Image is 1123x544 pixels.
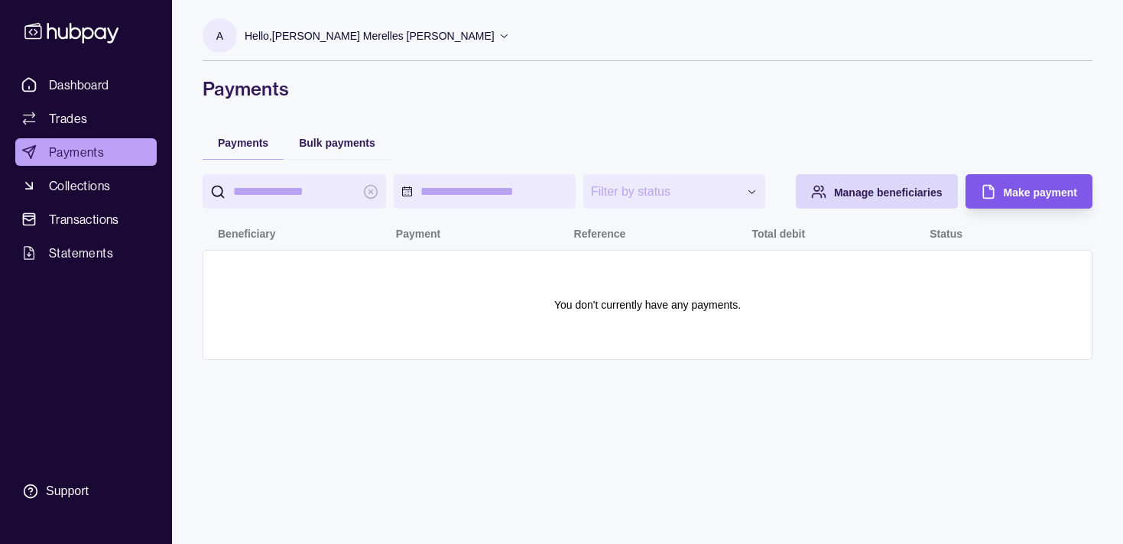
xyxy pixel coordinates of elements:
[233,174,355,209] input: search
[203,76,1092,101] h1: Payments
[396,228,440,240] p: Payment
[1004,186,1077,199] span: Make payment
[49,143,104,161] span: Payments
[751,228,805,240] p: Total debit
[49,76,109,94] span: Dashboard
[49,210,119,228] span: Transactions
[796,174,958,209] button: Manage beneficiaries
[930,228,962,240] p: Status
[49,176,110,195] span: Collections
[554,296,741,313] p: You don't currently have any payments.
[15,71,157,99] a: Dashboard
[15,138,157,166] a: Payments
[15,239,157,267] a: Statements
[216,28,223,44] p: A
[218,228,275,240] p: Beneficiary
[49,244,113,262] span: Statements
[834,186,943,199] span: Manage beneficiaries
[49,109,87,128] span: Trades
[15,475,157,507] a: Support
[299,137,375,149] span: Bulk payments
[245,28,495,44] p: Hello, [PERSON_NAME] Merelles [PERSON_NAME]
[218,137,268,149] span: Payments
[15,105,157,132] a: Trades
[15,172,157,199] a: Collections
[46,483,89,500] div: Support
[574,228,626,240] p: Reference
[15,206,157,233] a: Transactions
[966,174,1092,209] button: Make payment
